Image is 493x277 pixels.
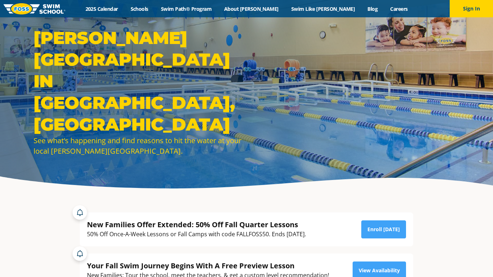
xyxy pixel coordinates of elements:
[34,27,243,135] h1: [PERSON_NAME][GEOGRAPHIC_DATA] in [GEOGRAPHIC_DATA], [GEOGRAPHIC_DATA]
[361,220,406,238] a: Enroll [DATE]
[361,5,384,12] a: Blog
[124,5,154,12] a: Schools
[14,254,22,265] div: TOP
[285,5,361,12] a: Swim Like [PERSON_NAME]
[4,3,65,14] img: FOSS Swim School Logo
[384,5,414,12] a: Careers
[87,220,306,229] div: New Families Offer Extended: 50% Off Fall Quarter Lessons
[87,229,306,239] div: 50% Off Once-A-Week Lessons or Fall Camps with code FALLFOSS50. Ends [DATE].
[87,261,329,271] div: Your Fall Swim Journey Begins With A Free Preview Lesson
[154,5,218,12] a: Swim Path® Program
[218,5,285,12] a: About [PERSON_NAME]
[79,5,124,12] a: 2025 Calendar
[34,135,243,156] div: See what’s happening and find reasons to hit the water at your local [PERSON_NAME][GEOGRAPHIC_DATA].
